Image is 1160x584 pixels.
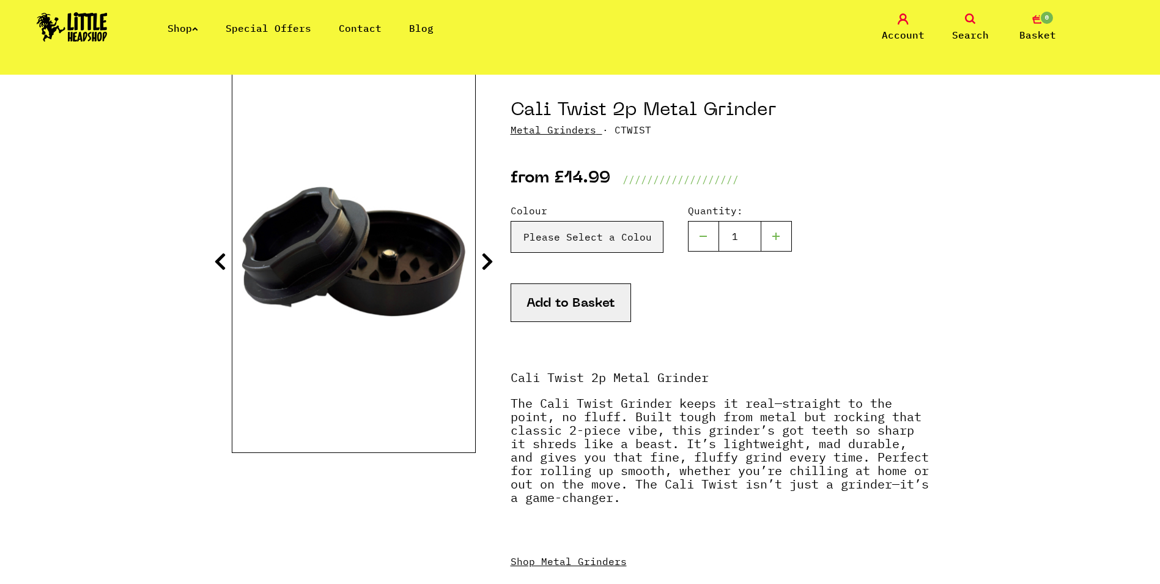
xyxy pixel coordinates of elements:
a: Shop [168,22,198,34]
label: Quantity: [688,203,792,218]
span: 0 [1040,10,1054,25]
label: Colour [511,203,663,218]
a: 0 Basket [1007,13,1068,42]
button: Add to Basket [511,283,631,322]
img: Cali Twist 2p Metal Grinder image 2 [232,100,475,403]
a: Contact [339,22,382,34]
p: · CTWIST [511,122,929,137]
a: Shop Metal Grinders [511,555,627,567]
img: Little Head Shop Logo [37,12,108,42]
span: Account [882,28,925,42]
span: Search [952,28,989,42]
h1: Cali Twist 2p Metal Grinder [511,99,929,122]
input: 1 [719,221,761,252]
p: /////////////////// [622,172,739,187]
p: The Cali Twist Grinder keeps it real—straight to the point, no fluff. Built tough from metal but ... [511,397,929,517]
span: Basket [1019,28,1056,42]
a: Blog [409,22,434,34]
strong: Cali Twist 2p Metal Grinder [511,369,709,386]
a: Search [940,13,1001,42]
a: Metal Grinders [511,124,596,136]
p: from £14.99 [511,172,610,187]
a: Special Offers [226,22,311,34]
